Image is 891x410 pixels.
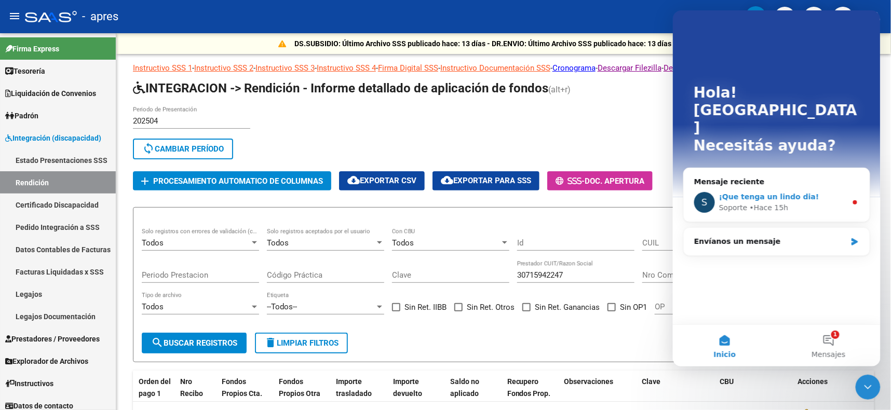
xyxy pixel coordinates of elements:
[142,144,224,154] span: Cambiar Período
[264,336,277,349] mat-icon: delete
[8,10,21,22] mat-icon: menu
[133,62,874,74] p: - - - - - - - -
[5,378,53,389] span: Instructivos
[142,142,155,155] mat-icon: sync
[139,377,171,398] span: Orden del pago 1
[467,301,515,313] span: Sin Ret. Otros
[664,63,793,73] a: Descargar Archivo Configuración FTP
[598,63,661,73] a: Descargar Filezilla
[5,110,38,121] span: Padrón
[378,63,438,73] a: Firma Digital SSS
[5,88,96,99] span: Liquidación de Convenios
[133,171,331,190] button: Procesamiento automatico de columnas
[180,377,203,398] span: Nro Recibo
[642,377,661,386] span: Clave
[133,81,548,95] span: INTEGRACION -> Rendición - Informe detallado de aplicación de fondos
[5,65,45,77] span: Tesorería
[547,171,653,190] button: -Doc. Apertura
[552,63,596,73] a: Cronograma
[5,333,100,345] span: Prestadores / Proveedores
[339,171,425,190] button: Exportar CSV
[194,63,253,73] a: Instructivo SSS 2
[798,377,828,386] span: Acciones
[82,5,118,28] span: - apres
[585,176,644,186] span: Doc. Apertura
[142,302,164,311] span: Todos
[142,238,164,248] span: Todos
[440,63,550,73] a: Instructivo Documentación SSS
[279,377,320,409] span: Fondos Propios Otra Cta.
[133,63,192,73] a: Instructivo SSS 1
[133,139,233,159] button: Cambiar Período
[441,176,531,185] span: Exportar para SSS
[548,85,571,94] span: (alt+r)
[139,175,151,187] mat-icon: add
[392,238,414,248] span: Todos
[267,238,289,248] span: Todos
[450,377,479,398] span: Saldo no aplicado
[255,333,348,353] button: Limpiar filtros
[5,43,59,54] span: Firma Express
[347,176,416,185] span: Exportar CSV
[720,377,734,386] span: CBU
[151,338,237,348] span: Buscar registros
[255,63,315,73] a: Instructivo SSS 3
[564,377,614,386] span: Observaciones
[535,301,600,313] span: Sin Ret. Ganancias
[153,176,323,186] span: Procesamiento automatico de columnas
[317,63,376,73] a: Instructivo SSS 4
[347,174,360,186] mat-icon: cloud_download
[507,377,551,398] span: Recupero Fondos Prop.
[404,301,447,313] span: Sin Ret. IIBB
[222,377,262,409] span: Fondos Propios Cta. Disca.
[393,377,433,409] span: Importe devuelto Cuenta SSS
[673,10,881,366] iframe: Intercom live chat
[336,377,372,398] span: Importe trasladado
[267,302,297,311] span: --Todos--
[142,333,247,353] button: Buscar registros
[433,171,539,190] button: Exportar para SSS
[5,132,101,144] span: Integración (discapacidad)
[264,338,339,348] span: Limpiar filtros
[856,375,881,400] iframe: Intercom live chat
[620,301,647,313] span: Sin OP1
[5,356,88,367] span: Explorador de Archivos
[295,38,672,49] p: DS.SUBSIDIO: Último Archivo SSS publicado hace: 13 días - DR.ENVIO: Último Archivo SSS publicado ...
[556,176,585,186] span: -
[441,174,453,186] mat-icon: cloud_download
[151,336,164,349] mat-icon: search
